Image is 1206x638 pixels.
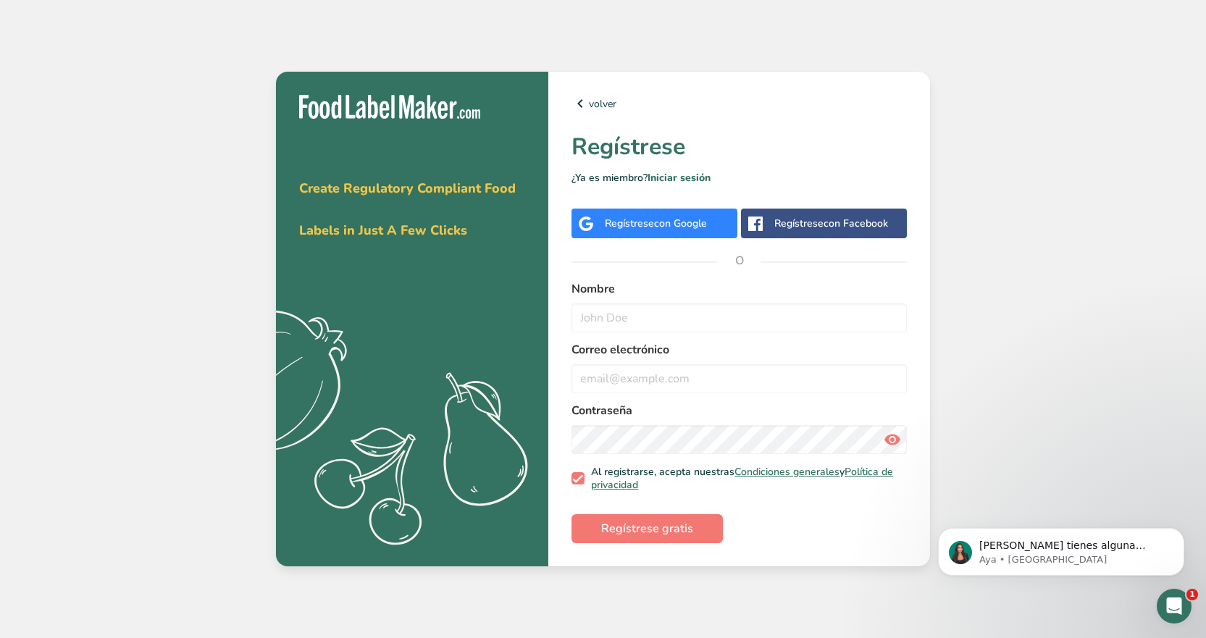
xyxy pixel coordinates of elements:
[591,465,893,492] a: Política de privacidad
[585,466,902,491] span: Al registrarse, acepta nuestras y
[1157,589,1192,624] iframe: Intercom live chat
[571,95,907,112] a: volver
[571,341,907,358] label: Correo electrónico
[601,520,693,537] span: Regístrese gratis
[571,402,907,419] label: Contraseña
[916,498,1206,599] iframe: Intercom notifications mensaje
[299,95,480,119] img: Food Label Maker
[605,216,707,231] div: Regístrese
[571,364,907,393] input: email@example.com
[824,217,888,230] span: con Facebook
[774,216,888,231] div: Regístrese
[734,465,839,479] a: Condiciones generales
[718,239,761,282] span: O
[1186,589,1198,600] span: 1
[299,180,516,239] span: Create Regulatory Compliant Food Labels in Just A Few Clicks
[571,280,907,298] label: Nombre
[571,514,723,543] button: Regístrese gratis
[654,217,707,230] span: con Google
[648,171,711,185] a: Iniciar sesión
[571,303,907,332] input: John Doe
[571,130,907,164] h1: Regístrese
[571,170,907,185] p: ¿Ya es miembro?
